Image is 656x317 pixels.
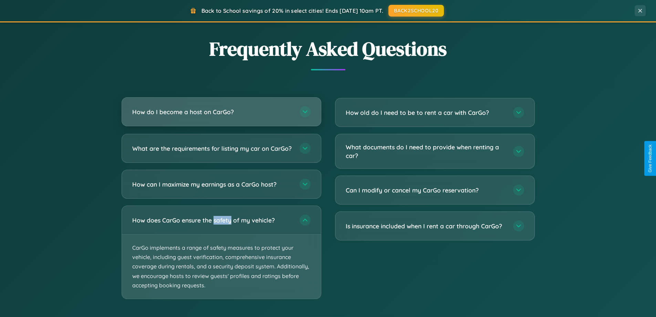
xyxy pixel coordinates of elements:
h3: Can I modify or cancel my CarGo reservation? [346,186,506,195]
h2: Frequently Asked Questions [122,36,535,62]
button: BACK2SCHOOL20 [388,5,444,17]
span: Back to School savings of 20% in select cities! Ends [DATE] 10am PT. [201,7,383,14]
div: Give Feedback [648,145,653,172]
h3: How can I maximize my earnings as a CarGo host? [132,180,293,189]
p: CarGo implements a range of safety measures to protect your vehicle, including guest verification... [122,235,321,299]
h3: How does CarGo ensure the safety of my vehicle? [132,216,293,225]
h3: What documents do I need to provide when renting a car? [346,143,506,160]
h3: What are the requirements for listing my car on CarGo? [132,144,293,153]
h3: How old do I need to be to rent a car with CarGo? [346,108,506,117]
h3: How do I become a host on CarGo? [132,108,293,116]
h3: Is insurance included when I rent a car through CarGo? [346,222,506,230]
